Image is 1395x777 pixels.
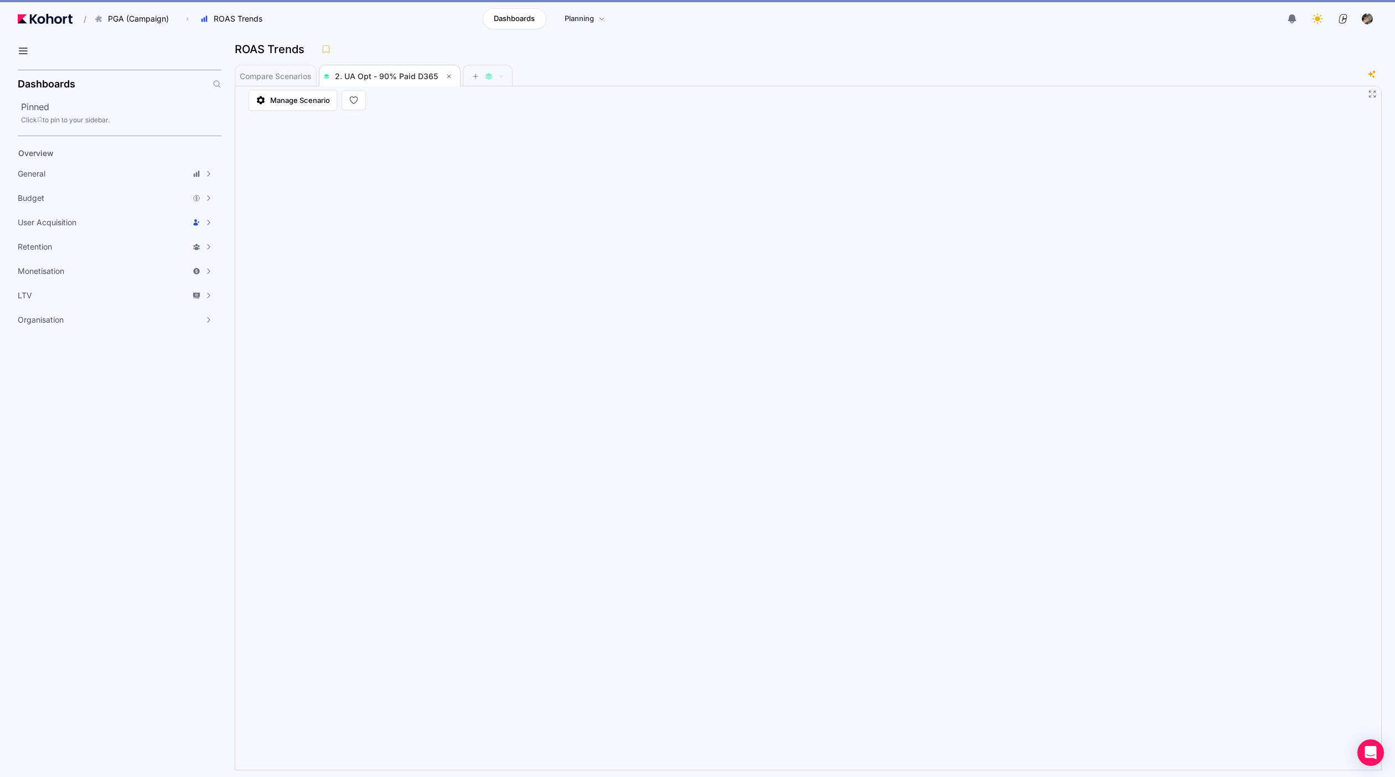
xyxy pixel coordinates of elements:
span: Overview [18,148,54,158]
h2: Pinned [21,100,221,113]
button: Fullscreen [1368,90,1377,99]
span: › [184,14,191,23]
img: Kohort logo [18,14,73,24]
button: PGA (Campaign) [89,9,180,28]
a: Dashboards [483,8,546,29]
span: Compare Scenarios [240,72,312,80]
span: Budget [18,193,44,204]
span: Manage Scenario [270,95,330,106]
button: ROAS Trends [194,9,274,28]
img: logo_ConcreteSoftwareLogo_20230810134128192030.png [1337,13,1348,24]
span: Planning [565,13,594,24]
span: PGA (Campaign) [108,13,169,24]
span: ROAS Trends [214,13,262,24]
iframe: To enrich screen reader interactions, please activate Accessibility in Grammarly extension settings [235,86,1381,770]
a: Overview [14,145,203,162]
span: General [18,168,45,179]
span: Organisation [18,314,64,325]
a: Planning [553,8,617,29]
span: User Acquisition [18,217,76,228]
div: Open Intercom Messenger [1357,739,1384,766]
span: Dashboards [494,13,535,24]
h3: ROAS Trends [235,44,311,55]
span: Monetisation [18,266,64,277]
a: Manage Scenario [249,90,337,111]
h2: Dashboards [18,79,75,89]
span: 2. UA Opt - 90% Paid D365 [335,71,438,81]
span: / [75,13,86,25]
div: Click to pin to your sidebar. [21,116,221,125]
span: Retention [18,241,52,252]
span: LTV [18,290,32,301]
